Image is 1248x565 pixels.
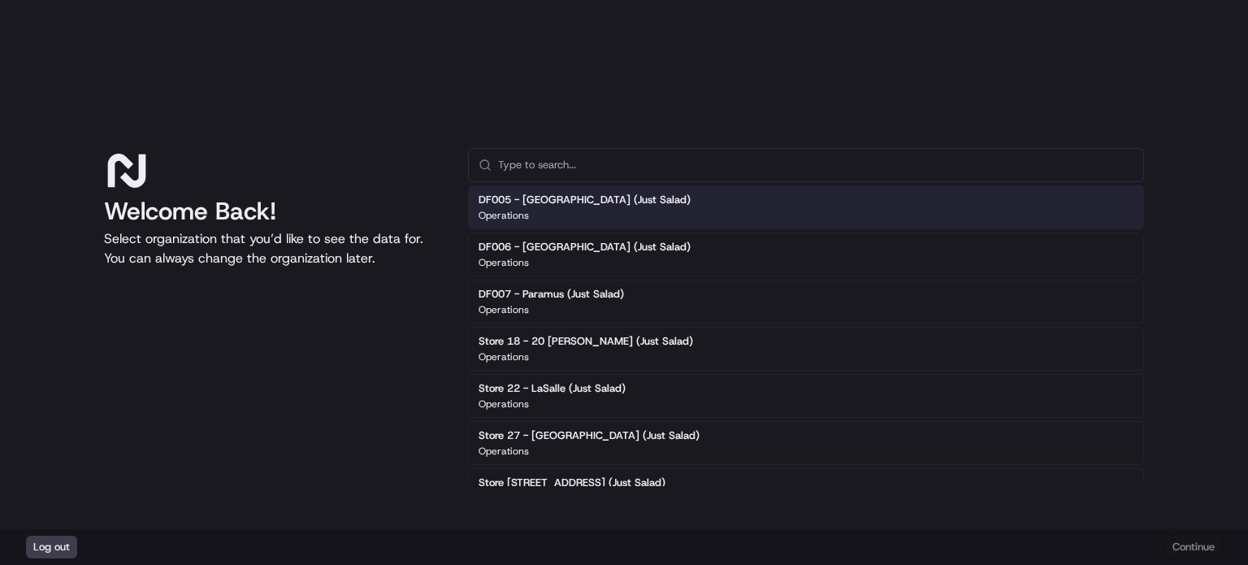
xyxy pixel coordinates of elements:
[479,256,529,269] p: Operations
[104,197,442,226] h1: Welcome Back!
[104,229,442,268] p: Select organization that you’d like to see the data for. You can always change the organization l...
[479,240,691,254] h2: DF006 - [GEOGRAPHIC_DATA] (Just Salad)
[479,398,529,411] p: Operations
[479,476,665,490] h2: Store [STREET_ADDRESS] (Just Salad)
[479,334,693,349] h2: Store 18 - 20 [PERSON_NAME] (Just Salad)
[479,287,624,302] h2: DF007 - Paramus (Just Salad)
[479,445,529,458] p: Operations
[479,350,529,363] p: Operations
[479,193,691,207] h2: DF005 - [GEOGRAPHIC_DATA] (Just Salad)
[479,381,626,396] h2: Store 22 - LaSalle (Just Salad)
[479,209,529,222] p: Operations
[26,536,77,558] button: Log out
[479,303,529,316] p: Operations
[498,149,1133,181] input: Type to search...
[479,428,700,443] h2: Store 27 - [GEOGRAPHIC_DATA] (Just Salad)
